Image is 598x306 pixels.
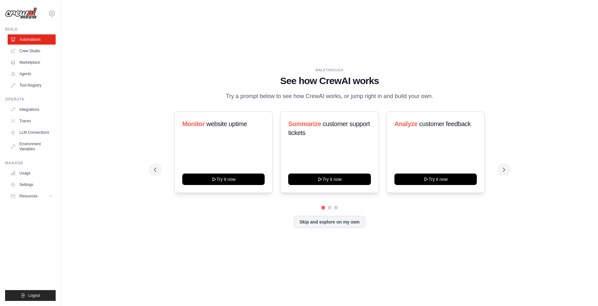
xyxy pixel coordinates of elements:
button: Try it now [288,174,371,185]
a: Environment Variables [8,139,56,154]
div: WALKTHROUGH [154,68,505,73]
span: Analyze [394,120,418,127]
a: Traces [8,116,56,126]
span: Monitor [182,120,205,127]
a: Automations [8,34,56,45]
div: Manage [5,160,56,166]
span: Logout [28,293,40,298]
h1: See how CrewAI works [154,75,505,87]
span: website uptime [206,120,247,127]
a: Tool Registry [8,80,56,90]
div: Operate [5,97,56,102]
span: customer feedback [419,120,471,127]
a: Agents [8,69,56,79]
p: Try a prompt below to see how CrewAI works, or jump right in and build your own. [223,92,436,101]
button: Skip and explore on my own [294,216,365,228]
button: Resources [8,191,56,201]
button: Logout [5,290,56,301]
button: Try it now [394,174,477,185]
span: customer support tickets [288,120,370,136]
span: Resources [19,194,38,199]
a: Settings [8,180,56,190]
a: Integrations [8,104,56,115]
img: Logo [5,7,37,19]
a: Marketplace [8,57,56,68]
span: Summarize [288,120,321,127]
button: Try it now [182,174,265,185]
a: LLM Connections [8,127,56,138]
a: Crew Studio [8,46,56,56]
a: Usage [8,168,56,178]
div: Build [5,27,56,32]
